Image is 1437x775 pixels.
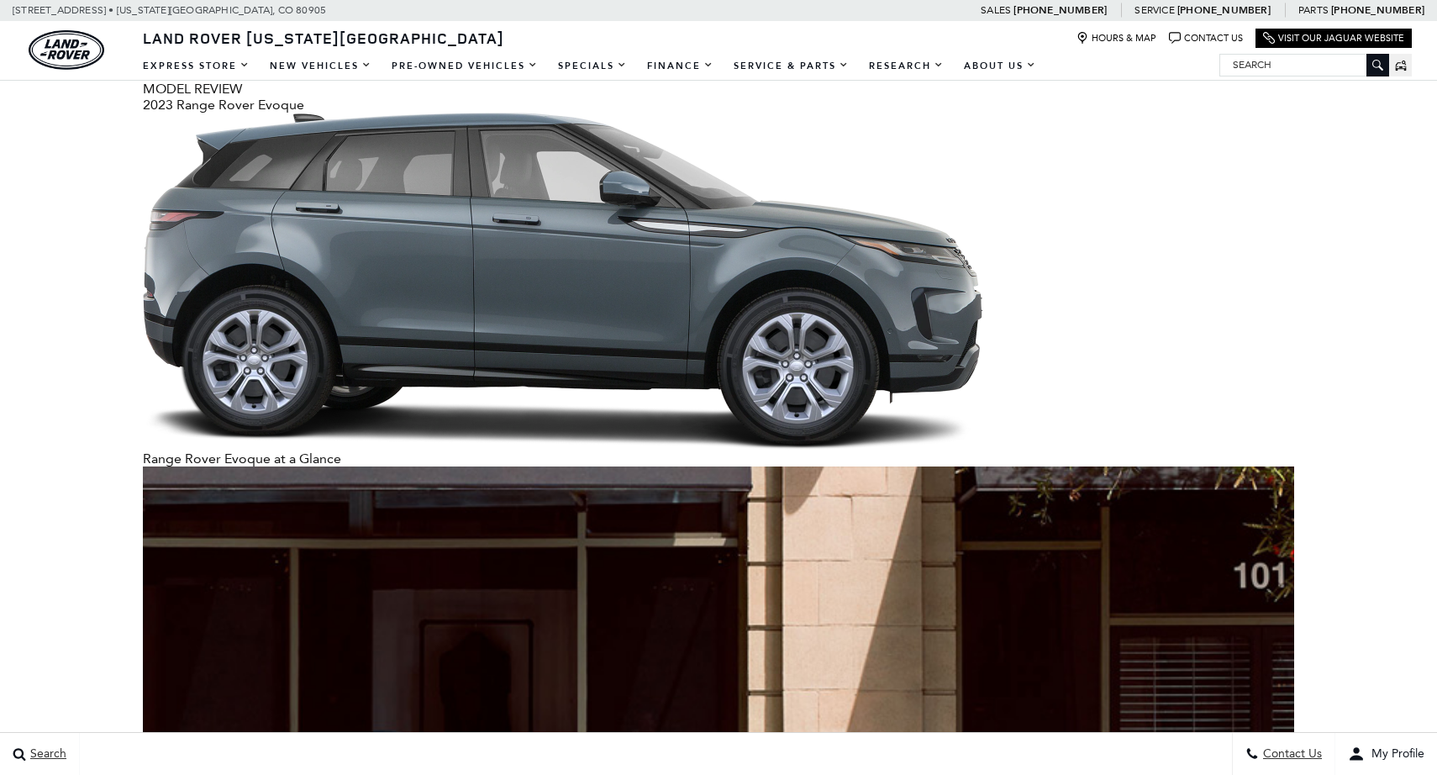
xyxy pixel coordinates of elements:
[133,51,1046,81] nav: Main Navigation
[29,30,104,70] img: Land Rover
[143,81,1294,97] div: MODEL REVIEW
[637,51,724,81] a: Finance
[1177,3,1271,17] a: [PHONE_NUMBER]
[1298,4,1329,16] span: Parts
[1335,733,1437,775] button: Open user profile menu
[13,4,326,16] a: [STREET_ADDRESS] • [US_STATE][GEOGRAPHIC_DATA], CO 80905
[1365,747,1424,762] span: My Profile
[143,28,504,48] span: Land Rover [US_STATE][GEOGRAPHIC_DATA]
[1220,55,1388,75] input: Search
[260,51,382,81] a: New Vehicles
[26,747,66,762] span: Search
[954,51,1046,81] a: About Us
[1259,747,1322,762] span: Contact Us
[29,30,104,70] a: land-rover
[133,51,260,81] a: EXPRESS STORE
[981,4,1011,16] span: Sales
[1169,32,1243,45] a: Contact Us
[1013,3,1107,17] a: [PHONE_NUMBER]
[1134,4,1174,16] span: Service
[143,97,1294,113] div: 2023 Range Rover Evoque
[1076,32,1156,45] a: Hours & Map
[382,51,548,81] a: Pre-Owned Vehicles
[859,51,954,81] a: Research
[1263,32,1404,45] a: Visit Our Jaguar Website
[143,113,983,451] img: Range Rover Evoque
[548,51,637,81] a: Specials
[1331,3,1424,17] a: [PHONE_NUMBER]
[143,451,1294,467] div: Range Rover Evoque at a Glance
[724,51,859,81] a: Service & Parts
[133,28,514,48] a: Land Rover [US_STATE][GEOGRAPHIC_DATA]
